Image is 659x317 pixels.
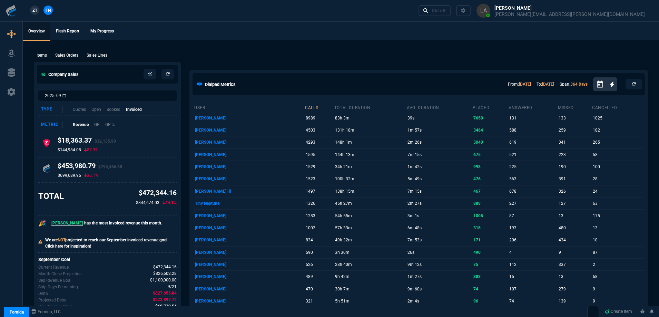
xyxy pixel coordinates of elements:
span: Company Revenue Goal for Sep. [150,277,177,284]
a: 364 Days [570,82,588,87]
p: 563 [509,174,557,184]
p: 1m 27s [407,272,471,281]
p: 193 [509,223,557,233]
p: 39s [407,113,471,123]
span: $794,466.38 [98,164,122,169]
p: spec.value [148,303,178,310]
p: 7650 [473,113,507,123]
p: 30h 7m [335,284,405,294]
p: [PERSON_NAME] [195,137,304,147]
p: 259 [559,125,591,135]
p: Sales Orders [55,52,78,58]
p: Span: [560,81,588,87]
p: 7m 53s [407,235,471,245]
p: 588 [509,125,557,135]
p: 321 [306,296,333,306]
div: Type [41,106,63,113]
p: spec.value [147,297,177,303]
p: 9m 60s [407,284,471,294]
p: spec.value [147,290,177,297]
p: 834 [306,235,333,245]
p: 476 [473,174,507,184]
p: [PERSON_NAME] [195,174,304,184]
p: 1283 [306,211,333,221]
p: 619 [509,137,557,147]
p: 1529 [306,162,333,172]
span: FN [46,7,51,13]
button: Open calendar [596,79,610,89]
p: Sales Lines [87,52,107,58]
p: 144h 13m [335,150,405,160]
p: 139 [559,296,591,306]
p: 13 [559,272,591,281]
p: 75 [473,260,507,269]
p: 24 [593,186,642,196]
p: 223 [559,150,591,160]
p: $699,689.95 [58,173,81,178]
p: 2m 26s [407,137,471,147]
a: msbcCompanyName [29,309,63,315]
p: 4293 [306,137,333,147]
span: [PERSON_NAME] [51,221,83,226]
p: 87 [593,248,642,257]
p: 74 [473,284,507,294]
p: 35.1% [84,173,98,178]
p: 26s [407,248,471,257]
span: Uses current month's data to project the month's close. [153,270,177,277]
p: 4503 [306,125,333,135]
p: Uses current month's data to project the month's close. [38,271,82,277]
p: 58 [593,150,642,160]
p: 87.3% [84,147,98,153]
p: Open [91,106,101,113]
p: Out of 21 ship days in Sep - there are 9 remaining. [38,284,78,290]
th: avg. duration [406,102,472,112]
p: 489 [306,272,333,281]
p: 5h 51m [335,296,405,306]
p: [PERSON_NAME] [195,284,304,294]
p: 1005 [473,211,507,221]
p: The difference between the current month's Revenue and the goal. [38,290,48,297]
p: We are projected to reach our September invoiced revenue goal. Click here for inspiration! [45,237,177,249]
p: 1523 [306,174,333,184]
p: 131h 18m [335,125,405,135]
p: GP [94,122,100,128]
span: Delta divided by the remaining ship days. [155,303,178,310]
p: [PERSON_NAME] [195,223,304,233]
a: My Progress [85,22,119,41]
p: 83h 3m [335,113,405,123]
p: Company Revenue Goal for Sep. [38,277,71,284]
p: 96 [473,296,507,306]
h4: $453,980.79 [58,162,122,173]
p: $844,674.03 [136,200,159,206]
p: [PERSON_NAME] [195,162,304,172]
p: Booked [107,106,120,113]
p: 171 [473,235,507,245]
span: Out of 21 ship days in Sep - there are 9 remaining. [168,284,177,290]
p: spec.value [147,264,177,270]
th: total duration [334,102,406,112]
p: 7m 15s [407,186,471,196]
h3: TOTAL [38,191,64,201]
p: [PERSON_NAME] [195,235,304,245]
p: 13 [559,211,591,221]
p: 9 [593,296,642,306]
p: [PERSON_NAME] [195,113,304,123]
p: 54h 55m [335,211,405,221]
th: user [194,102,305,112]
p: 1002 [306,223,333,233]
th: answered [508,102,558,112]
p: 265 [593,137,642,147]
p: 74 [509,296,557,306]
p: 315 [473,223,507,233]
p: [PERSON_NAME] [195,248,304,257]
p: 9m 12s [407,260,471,269]
p: has the most invoiced revenue this month. [51,220,162,226]
p: 1025 [593,113,642,123]
p: 44.1% [162,200,177,206]
p: 279 [559,284,591,294]
p: 57h 33m [335,223,405,233]
p: spec.value [161,284,177,290]
th: calls [305,102,334,112]
p: [PERSON_NAME] [195,150,304,160]
p: 388 [473,272,507,281]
